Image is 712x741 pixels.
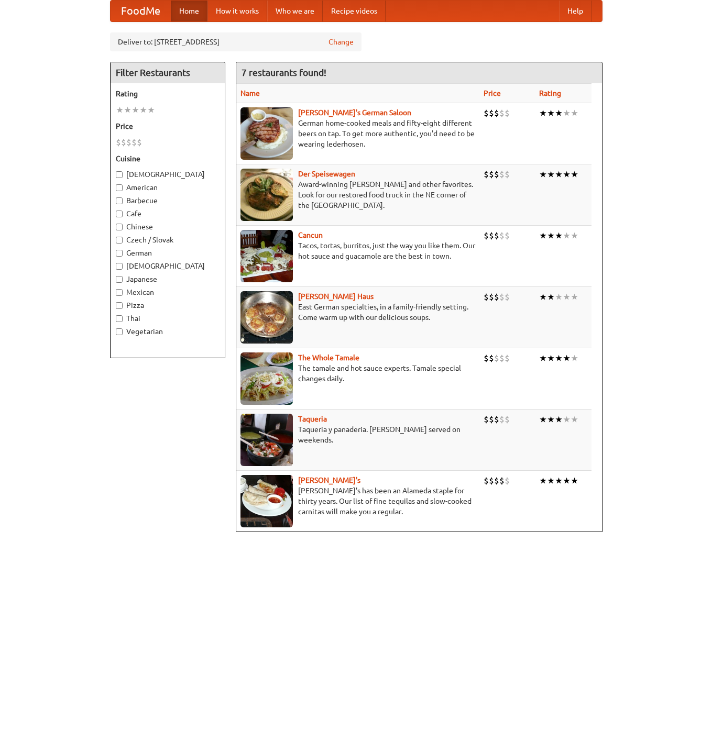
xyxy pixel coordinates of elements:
[323,1,386,21] a: Recipe videos
[116,137,121,148] li: $
[555,291,563,303] li: ★
[571,107,578,119] li: ★
[484,352,489,364] li: $
[116,250,123,257] input: German
[539,89,561,97] a: Rating
[559,1,591,21] a: Help
[116,222,220,232] label: Chinese
[571,291,578,303] li: ★
[147,104,155,116] li: ★
[499,107,505,119] li: $
[126,137,132,148] li: $
[111,1,171,21] a: FoodMe
[139,104,147,116] li: ★
[240,240,475,261] p: Tacos, tortas, burritos, just the way you like them. Our hot sauce and guacamole are the best in ...
[563,475,571,486] li: ★
[116,182,220,193] label: American
[116,300,220,311] label: Pizza
[240,414,293,466] img: taqueria.jpg
[494,230,499,241] li: $
[499,414,505,425] li: $
[484,169,489,180] li: $
[116,237,123,244] input: Czech / Slovak
[494,352,499,364] li: $
[484,414,489,425] li: $
[505,475,510,486] li: $
[489,475,494,486] li: $
[555,352,563,364] li: ★
[240,363,475,384] p: The tamale and hot sauce experts. Tamale special changes daily.
[484,475,489,486] li: $
[240,475,293,527] img: pedros.jpg
[298,415,327,423] a: Taqueria
[555,475,563,486] li: ★
[240,485,475,517] p: [PERSON_NAME]'s has been an Alameda staple for thirty years. Our list of fine tequilas and slow-c...
[242,68,326,78] ng-pluralize: 7 restaurants found!
[539,475,547,486] li: ★
[240,118,475,149] p: German home-cooked meals and fifty-eight different beers on tap. To get more authentic, you'd nee...
[563,169,571,180] li: ★
[505,352,510,364] li: $
[116,171,123,178] input: [DEMOGRAPHIC_DATA]
[563,291,571,303] li: ★
[240,424,475,445] p: Taqueria y panaderia. [PERSON_NAME] served on weekends.
[494,107,499,119] li: $
[484,89,501,97] a: Price
[494,169,499,180] li: $
[124,104,132,116] li: ★
[116,261,220,271] label: [DEMOGRAPHIC_DATA]
[547,107,555,119] li: ★
[505,107,510,119] li: $
[563,352,571,364] li: ★
[539,414,547,425] li: ★
[563,414,571,425] li: ★
[499,291,505,303] li: $
[116,276,123,283] input: Japanese
[137,137,142,148] li: $
[298,170,355,178] a: Der Speisewagen
[571,230,578,241] li: ★
[116,169,220,180] label: [DEMOGRAPHIC_DATA]
[116,211,123,217] input: Cafe
[539,352,547,364] li: ★
[555,107,563,119] li: ★
[539,169,547,180] li: ★
[499,475,505,486] li: $
[484,230,489,241] li: $
[116,235,220,245] label: Czech / Slovak
[298,353,359,362] a: The Whole Tamale
[116,153,220,164] h5: Cuisine
[116,224,123,230] input: Chinese
[328,37,354,47] a: Change
[116,313,220,324] label: Thai
[116,104,124,116] li: ★
[499,169,505,180] li: $
[240,179,475,211] p: Award-winning [PERSON_NAME] and other favorites. Look for our restored food truck in the NE corne...
[116,208,220,219] label: Cafe
[489,291,494,303] li: $
[547,352,555,364] li: ★
[555,169,563,180] li: ★
[494,414,499,425] li: $
[111,62,225,83] h4: Filter Restaurants
[240,352,293,405] img: wholetamale.jpg
[298,292,374,301] b: [PERSON_NAME] Haus
[116,248,220,258] label: German
[489,352,494,364] li: $
[505,230,510,241] li: $
[499,352,505,364] li: $
[116,121,220,131] h5: Price
[110,32,362,51] div: Deliver to: [STREET_ADDRESS]
[116,302,123,309] input: Pizza
[116,328,123,335] input: Vegetarian
[207,1,267,21] a: How it works
[132,104,139,116] li: ★
[484,291,489,303] li: $
[116,326,220,337] label: Vegetarian
[298,476,360,484] a: [PERSON_NAME]'s
[505,414,510,425] li: $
